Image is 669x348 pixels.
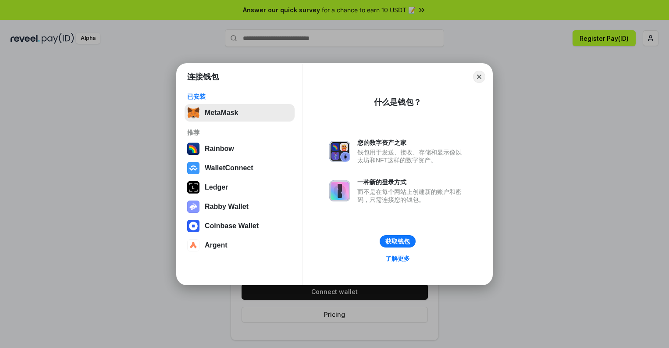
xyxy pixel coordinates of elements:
div: 您的数字资产之家 [357,139,466,147]
img: svg+xml,%3Csvg%20xmlns%3D%22http%3A%2F%2Fwww.w3.org%2F2000%2Fsvg%22%20fill%3D%22none%22%20viewBox... [329,141,350,162]
div: MetaMask [205,109,238,117]
button: Coinbase Wallet [185,217,295,235]
div: 而不是在每个网站上创建新的账户和密码，只需连接您的钱包。 [357,188,466,204]
button: MetaMask [185,104,295,122]
div: Ledger [205,183,228,191]
div: WalletConnect [205,164,253,172]
button: Rainbow [185,140,295,158]
img: svg+xml,%3Csvg%20xmlns%3D%22http%3A%2F%2Fwww.w3.org%2F2000%2Fsvg%22%20fill%3D%22none%22%20viewBox... [329,180,350,201]
div: Rainbow [205,145,234,153]
a: 了解更多 [380,253,415,264]
div: 一种新的登录方式 [357,178,466,186]
img: svg+xml,%3Csvg%20width%3D%2228%22%20height%3D%2228%22%20viewBox%3D%220%200%2028%2028%22%20fill%3D... [187,239,199,251]
img: svg+xml,%3Csvg%20width%3D%22120%22%20height%3D%22120%22%20viewBox%3D%220%200%20120%20120%22%20fil... [187,143,199,155]
img: svg+xml,%3Csvg%20fill%3D%22none%22%20height%3D%2233%22%20viewBox%3D%220%200%2035%2033%22%20width%... [187,107,199,119]
div: 已安装 [187,93,292,100]
h1: 连接钱包 [187,72,219,82]
div: 了解更多 [385,255,410,262]
button: Ledger [185,179,295,196]
div: 钱包用于发送、接收、存储和显示像以太坊和NFT这样的数字资产。 [357,148,466,164]
div: 什么是钱包？ [374,97,421,108]
div: 获取钱包 [385,237,410,245]
div: Rabby Wallet [205,203,249,211]
button: Close [473,71,485,83]
div: 推荐 [187,129,292,136]
img: svg+xml,%3Csvg%20width%3D%2228%22%20height%3D%2228%22%20viewBox%3D%220%200%2028%2028%22%20fill%3D... [187,220,199,232]
button: WalletConnect [185,159,295,177]
div: Argent [205,241,228,249]
img: svg+xml,%3Csvg%20width%3D%2228%22%20height%3D%2228%22%20viewBox%3D%220%200%2028%2028%22%20fill%3D... [187,162,199,174]
div: Coinbase Wallet [205,222,259,230]
button: Rabby Wallet [185,198,295,215]
button: 获取钱包 [380,235,416,248]
img: svg+xml,%3Csvg%20xmlns%3D%22http%3A%2F%2Fwww.w3.org%2F2000%2Fsvg%22%20fill%3D%22none%22%20viewBox... [187,201,199,213]
button: Argent [185,237,295,254]
img: svg+xml,%3Csvg%20xmlns%3D%22http%3A%2F%2Fwww.w3.org%2F2000%2Fsvg%22%20width%3D%2228%22%20height%3... [187,181,199,194]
